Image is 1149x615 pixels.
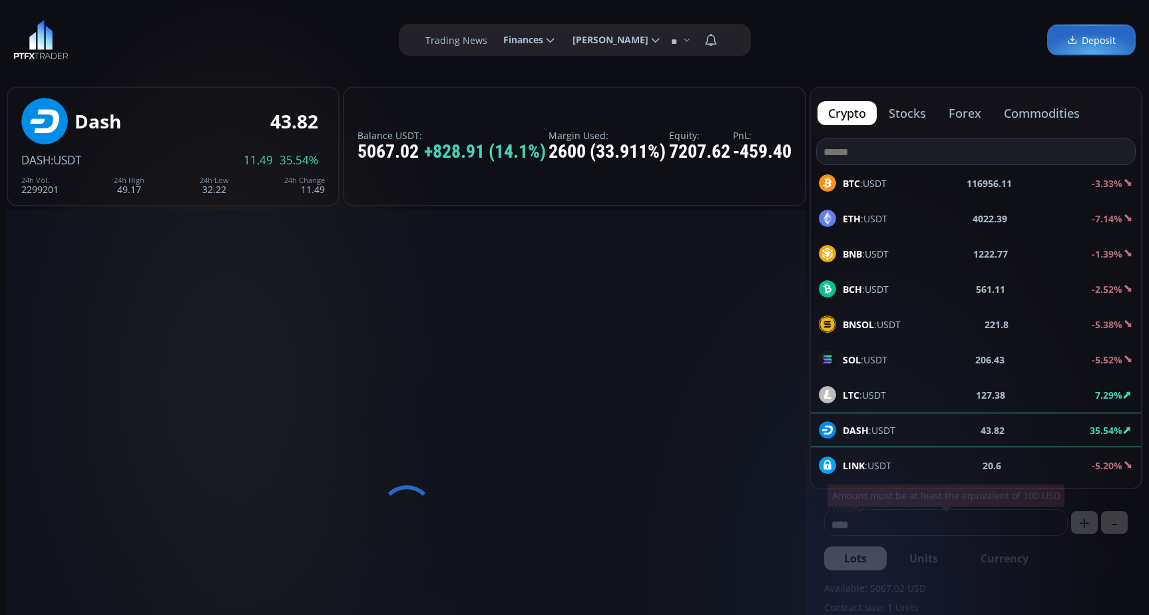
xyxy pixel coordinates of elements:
[1067,33,1116,47] span: Deposit
[1095,389,1122,401] b: 7.29%
[843,212,861,225] b: ETH
[843,318,874,331] b: BNSOL
[843,459,891,473] span: :USDT
[843,389,859,401] b: LTC
[843,247,889,261] span: :USDT
[843,282,889,296] span: :USDT
[200,176,229,194] div: 32.22
[1092,459,1122,472] b: -5.20%
[200,176,229,184] div: 24h Low
[357,142,546,162] div: 5067.02
[357,130,546,140] label: Balance USDT:
[973,212,1007,226] b: 4022.39
[1092,212,1122,225] b: -7.14%
[280,154,318,166] span: 35.54%
[843,283,862,296] b: BCH
[843,388,886,402] span: :USDT
[669,142,730,162] div: 7207.62
[843,353,861,366] b: SOL
[75,111,121,132] div: Dash
[967,176,1012,190] b: 116956.11
[563,27,648,53] span: [PERSON_NAME]
[284,176,325,184] div: 24h Change
[549,130,666,140] label: Margin Used:
[733,142,792,162] div: -459.40
[985,317,1009,331] b: 221.8
[843,248,862,260] b: BNB
[843,353,887,367] span: :USDT
[114,176,144,194] div: 49.17
[817,101,877,125] button: crypto
[975,353,1005,367] b: 206.43
[976,388,1005,402] b: 127.38
[51,152,81,168] span: :USDT
[938,101,992,125] button: forex
[669,130,730,140] label: Equity:
[983,459,1001,473] b: 20.6
[424,142,546,162] span: +828.91 (14.1%)
[973,247,1008,261] b: 1222.77
[1047,25,1136,56] a: Deposit
[114,176,144,184] div: 24h High
[1092,353,1122,366] b: -5.52%
[843,176,887,190] span: :USDT
[494,27,543,53] span: Finances
[843,459,865,472] b: LINK
[1092,318,1122,331] b: -5.38%
[993,101,1090,125] button: commodities
[549,142,666,162] div: 2600 (33.911%)
[1092,283,1122,296] b: -2.52%
[733,130,792,140] label: PnL:
[843,317,901,331] span: :USDT
[13,20,69,60] img: LOGO
[1092,248,1122,260] b: -1.39%
[1092,177,1122,190] b: -3.33%
[21,176,59,194] div: 2299201
[270,111,318,132] div: 43.82
[284,176,325,194] div: 11.49
[843,212,887,226] span: :USDT
[244,154,273,166] span: 11.49
[21,152,51,168] span: DASH
[425,33,487,47] label: Trading News
[976,282,1005,296] b: 561.11
[21,176,59,184] div: 24h Vol.
[843,177,860,190] b: BTC
[878,101,937,125] button: stocks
